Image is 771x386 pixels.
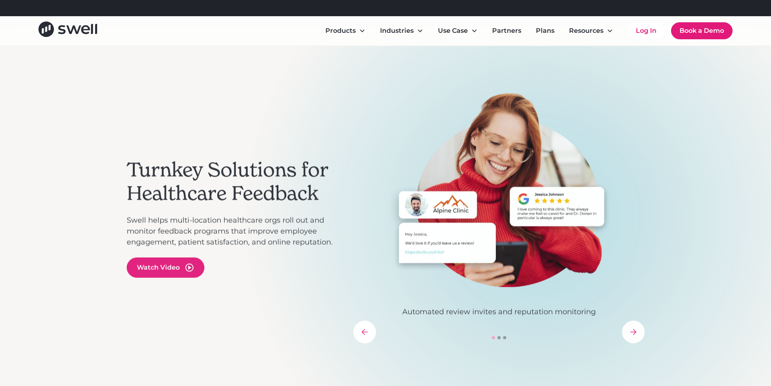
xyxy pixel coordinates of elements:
[492,336,495,339] div: Show slide 1 of 3
[497,336,501,339] div: Show slide 2 of 3
[127,158,345,205] h2: Turnkey Solutions for Healthcare Feedback
[353,321,376,343] div: previous slide
[127,257,204,277] a: open lightbox
[622,321,645,343] div: next slide
[431,23,484,39] div: Use Case
[137,262,180,272] div: Watch Video
[569,26,603,36] div: Resources
[628,23,665,39] a: Log In
[353,93,645,318] div: 1 of 3
[325,26,356,36] div: Products
[353,93,645,343] div: carousel
[563,23,620,39] div: Resources
[529,23,561,39] a: Plans
[374,23,430,39] div: Industries
[503,336,506,339] div: Show slide 3 of 3
[380,26,414,36] div: Industries
[486,23,528,39] a: Partners
[353,307,645,318] p: Automated review invites and reputation monitoring
[319,23,372,39] div: Products
[671,22,733,39] a: Book a Demo
[38,21,97,40] a: home
[438,26,468,36] div: Use Case
[127,215,345,247] p: Swell helps multi-location healthcare orgs roll out and monitor feedback programs that improve em...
